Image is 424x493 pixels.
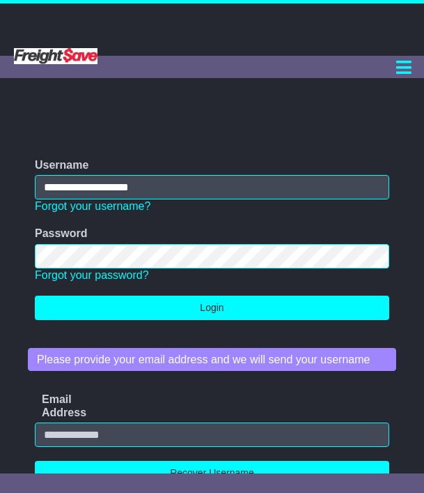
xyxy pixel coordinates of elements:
button: Login [35,296,389,320]
img: Freight Save [14,48,97,64]
a: Forgot your password? [35,269,149,281]
label: Email Address [35,393,123,419]
button: Recover Username [35,461,389,485]
label: Username [35,158,88,172]
button: Toggle navigation [390,56,417,78]
a: Forgot your username? [35,200,150,212]
div: Please provide your email address and we will send your username [28,348,396,371]
label: Password [35,227,88,240]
